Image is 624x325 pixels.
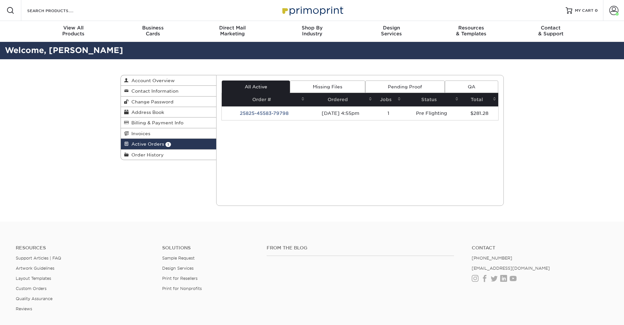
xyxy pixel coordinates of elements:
[129,152,164,157] span: Order History
[307,106,374,120] td: [DATE] 4:55pm
[472,245,608,251] a: Contact
[113,21,193,42] a: BusinessCards
[16,256,61,261] a: Support Articles | FAQ
[222,106,307,120] td: 25825-45583-79798
[193,21,272,42] a: Direct MailMarketing
[472,256,512,261] a: [PHONE_NUMBER]
[165,142,171,147] span: 1
[374,93,403,106] th: Jobs
[431,21,511,42] a: Resources& Templates
[113,25,193,37] div: Cards
[129,99,174,104] span: Change Password
[162,245,257,251] h4: Solutions
[16,276,51,281] a: Layout Templates
[121,97,217,107] a: Change Password
[121,117,217,128] a: Billing & Payment Info
[129,78,175,83] span: Account Overview
[272,25,352,37] div: Industry
[16,266,54,271] a: Artwork Guidelines
[403,106,461,120] td: Pre Flighting
[121,86,217,96] a: Contact Information
[272,25,352,31] span: Shop By
[162,266,194,271] a: Design Services
[129,131,150,136] span: Invoices
[374,106,403,120] td: 1
[121,128,217,139] a: Invoices
[365,81,445,93] a: Pending Proof
[279,3,345,17] img: Primoprint
[16,306,32,311] a: Reviews
[129,141,164,147] span: Active Orders
[272,21,352,42] a: Shop ByIndustry
[431,25,511,37] div: & Templates
[193,25,272,31] span: Direct Mail
[34,25,113,37] div: Products
[575,8,594,13] span: MY CART
[222,81,290,93] a: All Active
[511,25,591,31] span: Contact
[511,21,591,42] a: Contact& Support
[113,25,193,31] span: Business
[290,81,365,93] a: Missing Files
[267,245,454,251] h4: From the Blog
[352,21,431,42] a: DesignServices
[461,93,498,106] th: Total
[121,75,217,86] a: Account Overview
[352,25,431,37] div: Services
[16,286,47,291] a: Custom Orders
[472,266,550,271] a: [EMAIL_ADDRESS][DOMAIN_NAME]
[162,256,195,261] a: Sample Request
[129,88,179,94] span: Contact Information
[121,150,217,160] a: Order History
[34,21,113,42] a: View AllProducts
[16,245,152,251] h4: Resources
[307,93,374,106] th: Ordered
[121,107,217,117] a: Address Book
[431,25,511,31] span: Resources
[129,120,183,125] span: Billing & Payment Info
[595,8,598,13] span: 0
[193,25,272,37] div: Marketing
[461,106,498,120] td: $281.28
[34,25,113,31] span: View All
[352,25,431,31] span: Design
[162,276,198,281] a: Print for Resellers
[121,139,217,149] a: Active Orders 1
[222,93,307,106] th: Order #
[162,286,202,291] a: Print for Nonprofits
[511,25,591,37] div: & Support
[129,110,164,115] span: Address Book
[403,93,461,106] th: Status
[27,7,90,14] input: SEARCH PRODUCTS.....
[445,81,498,93] a: QA
[16,296,52,301] a: Quality Assurance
